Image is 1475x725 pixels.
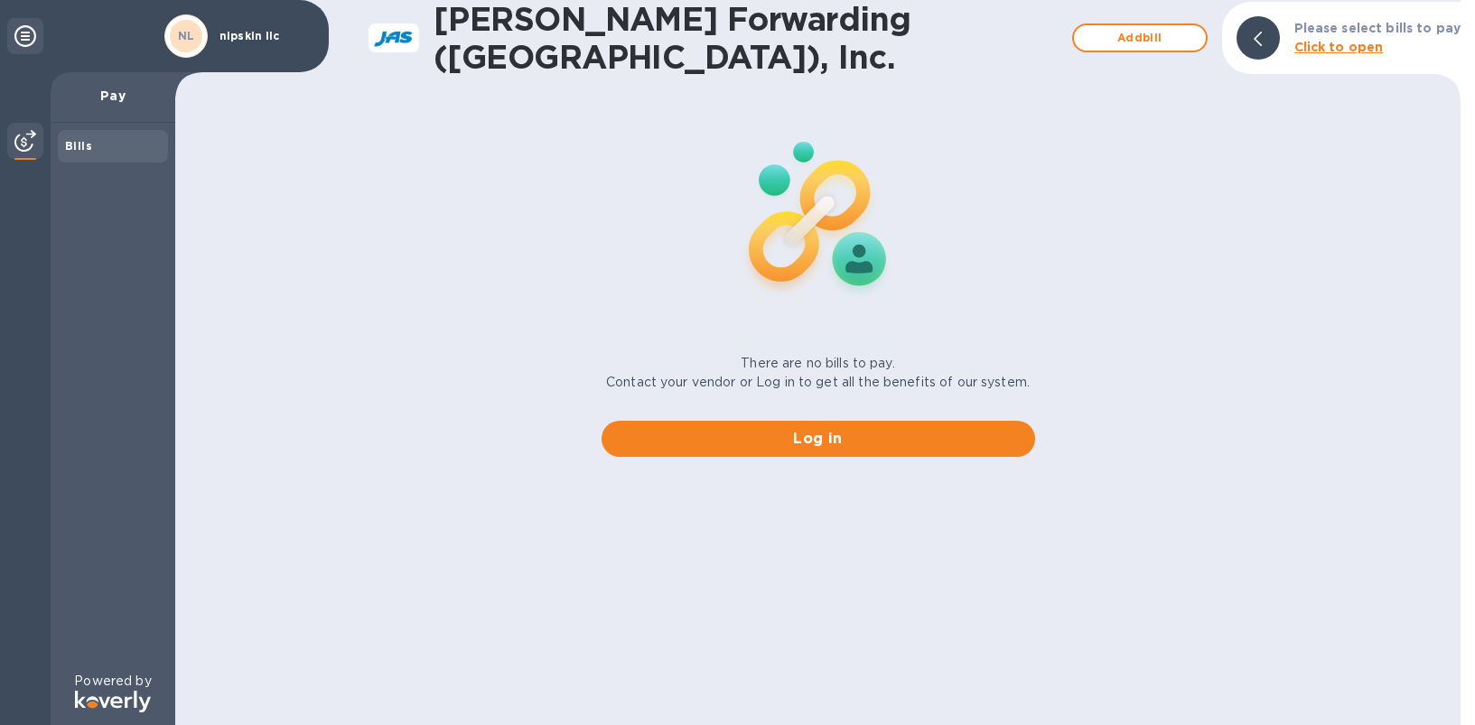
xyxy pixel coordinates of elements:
[178,29,195,42] b: NL
[74,672,151,691] p: Powered by
[65,87,161,105] p: Pay
[606,354,1030,392] p: There are no bills to pay. Contact your vendor or Log in to get all the benefits of our system.
[602,421,1035,457] button: Log in
[616,428,1021,450] span: Log in
[1294,21,1461,35] b: Please select bills to pay
[1088,27,1191,49] span: Add bill
[219,30,310,42] p: nipskin llc
[75,691,151,712] img: Logo
[1072,23,1208,52] button: Addbill
[1294,40,1384,54] b: Click to open
[65,139,92,153] b: Bills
